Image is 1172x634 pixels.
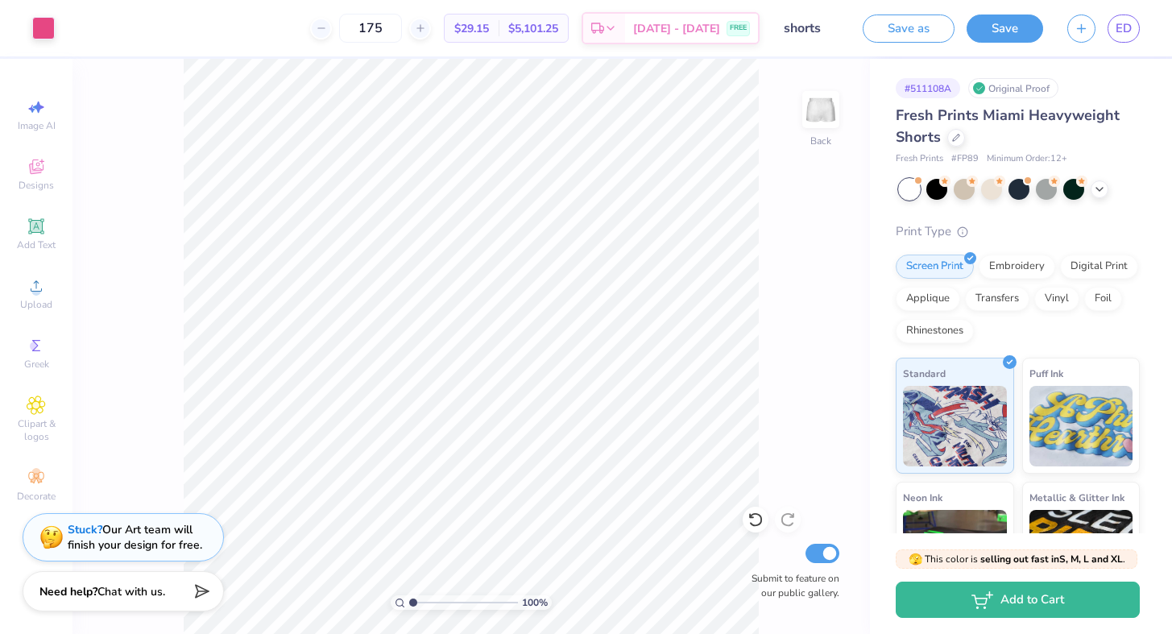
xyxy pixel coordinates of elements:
strong: Need help? [39,584,97,599]
span: # FP89 [951,152,979,166]
span: Standard [903,365,946,382]
img: Metallic & Glitter Ink [1029,510,1133,590]
span: Decorate [17,490,56,503]
div: Digital Print [1060,255,1138,279]
span: Chat with us. [97,584,165,599]
div: Transfers [965,287,1029,311]
div: # 511108A [896,78,960,98]
button: Save as [863,15,955,43]
span: Clipart & logos [8,417,64,443]
div: Back [810,134,831,148]
span: [DATE] - [DATE] [633,20,720,37]
div: Screen Print [896,255,974,279]
button: Save [967,15,1043,43]
img: Standard [903,386,1007,466]
span: Metallic & Glitter Ink [1029,489,1124,506]
span: FREE [730,23,747,34]
strong: Stuck? [68,522,102,537]
div: Rhinestones [896,319,974,343]
span: 🫣 [909,552,922,567]
div: Our Art team will finish your design for free. [68,522,202,553]
span: Fresh Prints [896,152,943,166]
input: – – [339,14,402,43]
label: Submit to feature on our public gallery. [743,571,839,600]
div: Print Type [896,222,1140,241]
span: Add Text [17,238,56,251]
span: Puff Ink [1029,365,1063,382]
input: Untitled Design [772,12,851,44]
span: Designs [19,179,54,192]
button: Add to Cart [896,582,1140,618]
img: Puff Ink [1029,386,1133,466]
span: Upload [20,298,52,311]
div: Embroidery [979,255,1055,279]
span: Greek [24,358,49,371]
span: Image AI [18,119,56,132]
strong: selling out fast in S, M, L and XL [980,553,1123,566]
span: $29.15 [454,20,489,37]
img: Back [805,93,837,126]
span: $5,101.25 [508,20,558,37]
div: Original Proof [968,78,1058,98]
span: 100 % [522,595,548,610]
img: Neon Ink [903,510,1007,590]
div: Foil [1084,287,1122,311]
div: Applique [896,287,960,311]
span: Minimum Order: 12 + [987,152,1067,166]
a: ED [1108,15,1140,43]
div: Vinyl [1034,287,1079,311]
span: Neon Ink [903,489,942,506]
span: This color is . [909,552,1125,566]
span: ED [1116,19,1132,38]
span: Fresh Prints Miami Heavyweight Shorts [896,106,1120,147]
